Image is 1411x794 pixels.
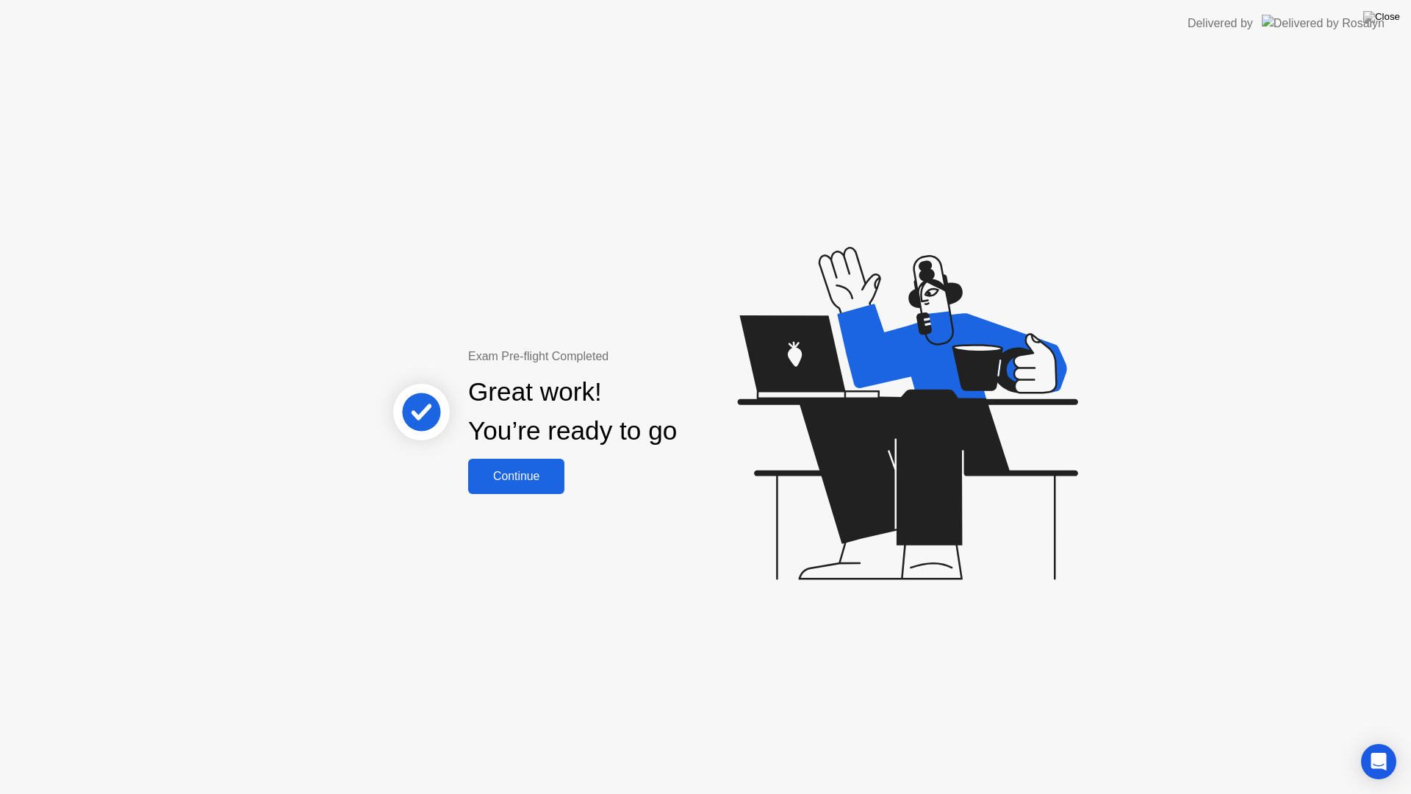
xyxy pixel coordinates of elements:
div: Great work! You’re ready to go [468,373,677,451]
img: Close [1363,11,1400,23]
div: Delivered by [1188,15,1253,32]
img: Delivered by Rosalyn [1262,15,1385,32]
button: Continue [468,459,564,494]
div: Continue [473,470,560,483]
div: Open Intercom Messenger [1361,744,1396,779]
div: Exam Pre-flight Completed [468,348,772,365]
